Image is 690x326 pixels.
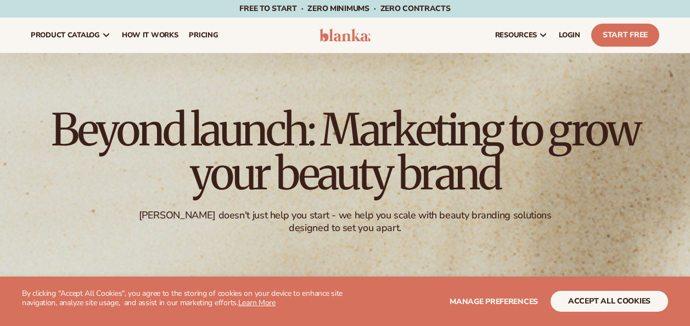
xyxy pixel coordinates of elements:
a: product catalog [25,18,116,53]
a: resources [490,18,553,53]
span: LOGIN [559,31,580,40]
h1: Beyond launch: Marketing to grow your beauty brand [43,108,647,196]
span: product catalog [31,31,100,40]
p: By clicking "Accept All Cookies", you agree to the storing of cookies on your device to enhance s... [22,289,345,308]
button: Manage preferences [450,291,538,312]
a: Learn More [238,297,276,308]
button: accept all cookies [551,291,668,312]
span: Free to start · ZERO minimums · ZERO contracts [239,3,450,14]
span: Manage preferences [450,296,538,307]
a: LOGIN [553,18,586,53]
span: pricing [189,31,218,40]
a: How It Works [116,18,184,53]
img: logo [319,29,371,42]
a: pricing [183,18,223,53]
a: Start Free [591,24,659,47]
span: How It Works [122,31,178,40]
span: resources [495,31,537,40]
div: [PERSON_NAME] doesn't just help you start - we help you scale with beauty branding solutions desi... [121,209,569,235]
